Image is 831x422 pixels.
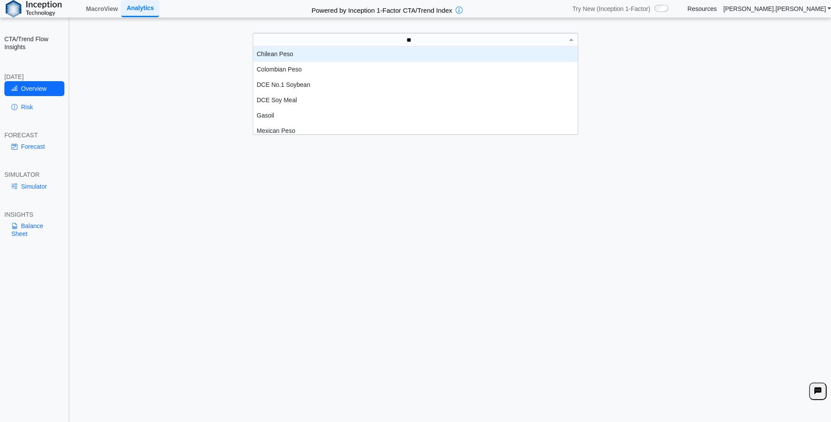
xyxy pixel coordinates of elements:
[253,62,578,77] div: Colombian Peso
[4,35,64,51] h2: CTA/Trend Flow Insights
[4,171,64,179] div: SIMULATOR
[4,100,64,114] a: Risk
[253,108,578,123] div: Gasoil
[253,123,578,139] div: Mexican Peso
[573,5,651,13] span: Try New (Inception 1-Factor)
[308,3,456,15] h2: Powered by Inception 1-Factor CTA/Trend Index
[82,1,121,16] a: MacroView
[4,218,64,241] a: Balance Sheet
[4,73,64,81] div: [DATE]
[4,179,64,194] a: Simulator
[121,0,159,17] a: Analytics
[253,93,578,108] div: DCE Soy Meal
[4,131,64,139] div: FORECAST
[72,102,829,111] h3: Please Select an Asset to Start
[253,46,578,62] div: Chilean Peso
[723,5,831,13] a: [PERSON_NAME].[PERSON_NAME]
[4,211,64,218] div: INSIGHTS
[253,46,578,134] div: grid
[253,77,578,93] div: DCE No.1 Soybean
[4,81,64,96] a: Overview
[74,70,827,75] h5: Positioning data updated at previous day close; Price and Flow estimates updated intraday (15-min...
[4,139,64,154] a: Forecast
[687,5,717,13] a: Resources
